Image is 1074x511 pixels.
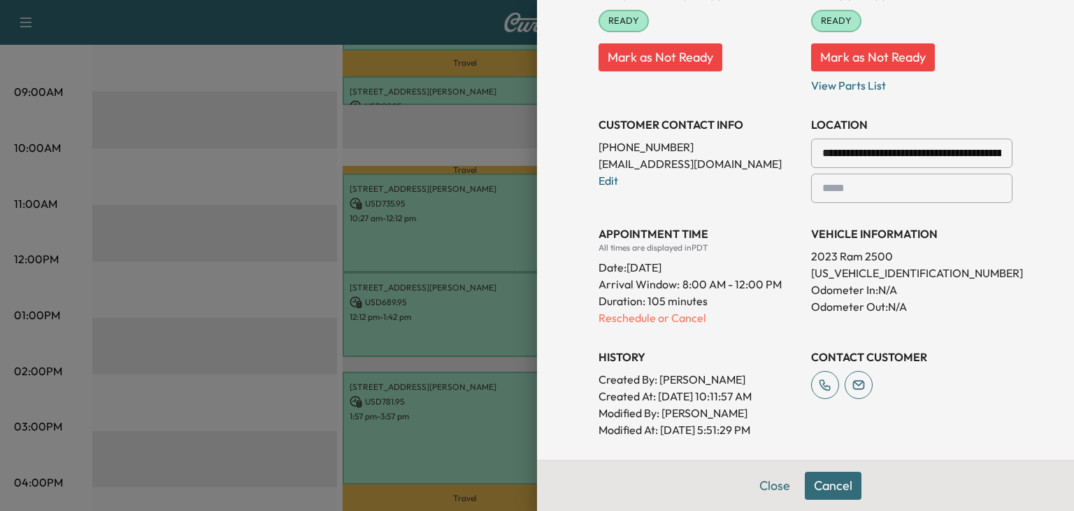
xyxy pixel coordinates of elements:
[599,293,800,309] p: Duration: 105 minutes
[599,155,800,172] p: [EMAIL_ADDRESS][DOMAIN_NAME]
[811,43,935,71] button: Mark as Not Ready
[599,225,800,242] h3: APPOINTMENT TIME
[811,265,1012,281] p: [US_VEHICLE_IDENTIFICATION_NUMBER]
[811,281,1012,298] p: Odometer In: N/A
[811,298,1012,315] p: Odometer Out: N/A
[750,472,799,500] button: Close
[811,225,1012,242] h3: VEHICLE INFORMATION
[599,309,800,326] p: Reschedule or Cancel
[599,139,800,155] p: [PHONE_NUMBER]
[599,253,800,276] div: Date: [DATE]
[599,371,800,388] p: Created By : [PERSON_NAME]
[599,43,722,71] button: Mark as Not Ready
[811,116,1012,133] h3: LOCATION
[811,248,1012,265] p: 2023 Ram 2500
[599,421,800,438] p: Modified At : [DATE] 5:51:29 PM
[600,14,647,28] span: READY
[599,242,800,253] div: All times are displayed in PDT
[599,349,800,365] h3: History
[599,388,800,405] p: Created At : [DATE] 10:11:57 AM
[599,405,800,421] p: Modified By : [PERSON_NAME]
[599,116,800,133] h3: CUSTOMER CONTACT INFO
[682,276,782,293] span: 8:00 AM - 12:00 PM
[805,472,861,500] button: Cancel
[811,71,1012,94] p: View Parts List
[812,14,860,28] span: READY
[599,174,618,188] a: Edit
[811,349,1012,365] h3: CONTACT CUSTOMER
[599,276,800,293] p: Arrival Window:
